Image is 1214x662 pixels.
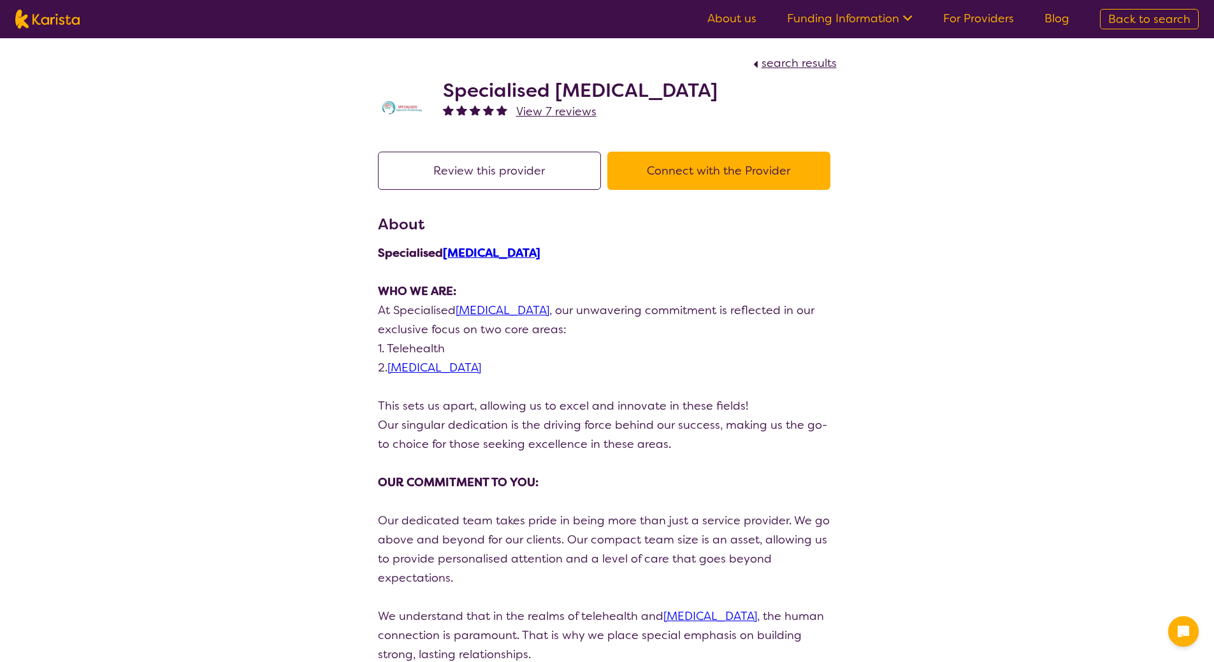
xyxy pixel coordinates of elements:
img: fullstar [470,104,481,115]
span: search results [762,55,837,71]
a: Review this provider [378,163,607,178]
a: Back to search [1100,9,1199,29]
button: Connect with the Provider [607,152,830,190]
a: [MEDICAL_DATA] [387,360,481,375]
a: About us [707,11,756,26]
a: [MEDICAL_DATA] [663,608,757,624]
img: Karista logo [15,10,80,29]
a: search results [750,55,837,71]
img: fullstar [443,104,454,115]
p: This sets us apart, allowing us to excel and innovate in these fields! [378,396,837,415]
p: Our dedicated team takes pride in being more than just a service provider. We go above and beyond... [378,511,837,587]
strong: OUR COMMITMENT TO YOU: [378,475,538,490]
button: Review this provider [378,152,601,190]
p: At Specialised , our unwavering commitment is reflected in our exclusive focus on two core areas: [378,301,837,339]
p: 1. Telehealth [378,339,837,358]
span: Back to search [1108,11,1190,27]
img: fullstar [483,104,494,115]
img: fullstar [496,104,507,115]
a: View 7 reviews [516,102,596,121]
span: View 7 reviews [516,104,596,119]
strong: WHO WE ARE: [378,284,456,299]
img: fullstar [456,104,467,115]
a: Funding Information [787,11,913,26]
strong: Specialised [378,245,540,261]
h3: About [378,213,837,236]
a: Blog [1044,11,1069,26]
p: 2. [378,358,837,377]
p: Our singular dedication is the driving force behind our success, making us the go-to choice for t... [378,415,837,454]
a: Connect with the Provider [607,163,837,178]
a: For Providers [943,11,1014,26]
a: [MEDICAL_DATA] [456,303,549,318]
h2: Specialised [MEDICAL_DATA] [443,79,718,102]
img: tc7lufxpovpqcirzzyzq.png [378,98,429,117]
a: [MEDICAL_DATA] [443,245,540,261]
